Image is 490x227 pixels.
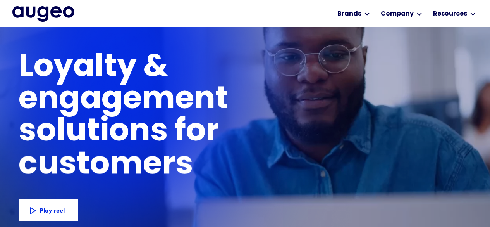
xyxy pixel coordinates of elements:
[19,199,78,221] a: Play reel
[19,149,210,182] h1: customers
[337,9,361,19] div: Brands
[19,52,353,149] h1: Loyalty & engagement solutions for
[381,9,414,19] div: Company
[433,9,467,19] div: Resources
[12,6,74,23] a: home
